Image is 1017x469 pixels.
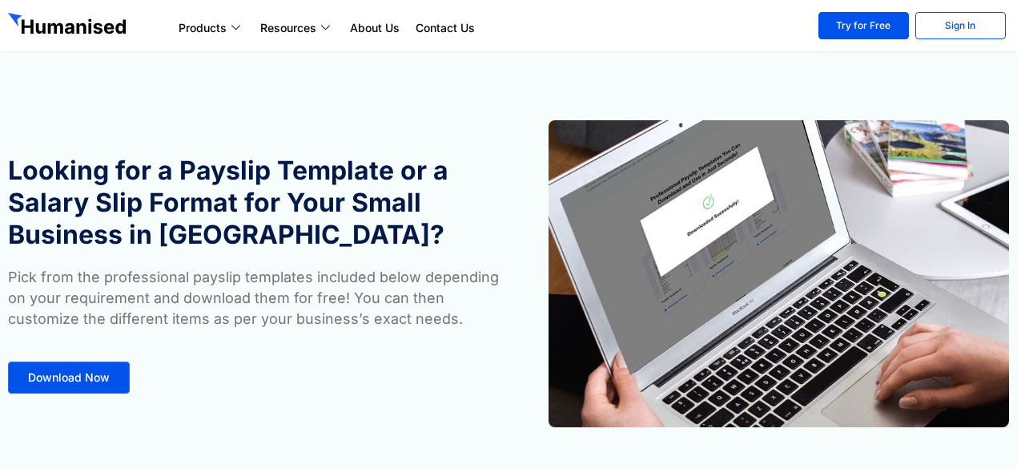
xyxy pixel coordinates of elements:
[8,155,500,251] h1: Looking for a Payslip Template or a Salary Slip Format for Your Small Business in [GEOGRAPHIC_DATA]?
[171,18,252,38] a: Products
[408,18,483,38] a: Contact Us
[28,372,110,383] span: Download Now
[252,18,342,38] a: Resources
[818,12,909,39] a: Try for Free
[342,18,408,38] a: About Us
[8,267,500,330] p: Pick from the professional payslip templates included below depending on your requirement and dow...
[915,12,1006,39] a: Sign In
[8,13,130,38] img: GetHumanised Logo
[8,362,130,394] a: Download Now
